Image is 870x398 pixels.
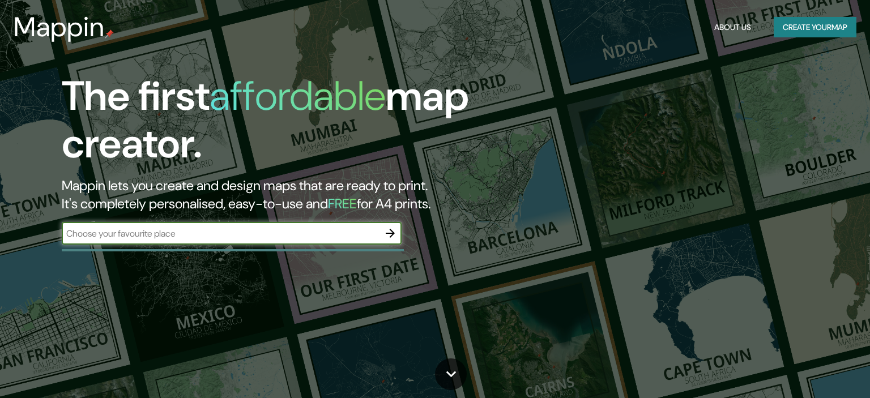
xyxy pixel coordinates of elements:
[62,72,497,177] h1: The first map creator.
[62,177,497,213] h2: Mappin lets you create and design maps that are ready to print. It's completely personalised, eas...
[105,29,114,38] img: mappin-pin
[710,17,756,38] button: About Us
[210,70,386,122] h1: affordable
[14,11,105,43] h3: Mappin
[328,195,357,212] h5: FREE
[62,227,379,240] input: Choose your favourite place
[774,17,856,38] button: Create yourmap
